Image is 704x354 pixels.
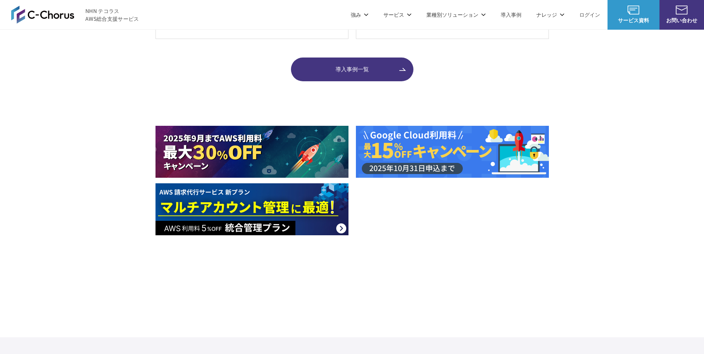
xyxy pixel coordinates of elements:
[291,65,413,73] span: 導入事例一覧
[676,6,688,14] img: お問い合わせ
[11,6,74,23] img: AWS総合支援サービス C-Chorus
[155,126,348,178] img: 2025年9月までのAWS利用料最大30%OFFキャンペーン
[356,126,549,178] img: Google Cloud利用料 最大15%OFFキャンペーン 2025年10月31日申込まで
[291,58,413,81] a: 導入事例一覧
[11,6,139,23] a: AWS総合支援サービス C-Chorus NHN テコラスAWS総合支援サービス
[608,16,659,24] span: サービス資料
[155,183,348,235] img: AWS請求代行サービス 統合管理プラン
[351,11,369,19] p: 強み
[579,11,600,19] a: ログイン
[628,6,639,14] img: AWS総合支援サービス C-Chorus サービス資料
[155,241,348,293] img: AWS費用の大幅削減 正しいアプローチを提案
[356,241,549,293] img: サイバー攻撃事例で学ぶ！アプリ脆弱性診断のポイント＆ Google Cloud セキュリティ対策
[383,11,412,19] p: サービス
[659,16,704,24] span: お問い合わせ
[501,11,521,19] a: 導入事例
[85,7,139,23] span: NHN テコラス AWS総合支援サービス
[426,11,486,19] p: 業種別ソリューション
[356,183,549,235] img: 脱VMwareに対応 コスト増加への対策としてAWSネイティブ構成への移行を支援します
[536,11,564,19] p: ナレッジ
